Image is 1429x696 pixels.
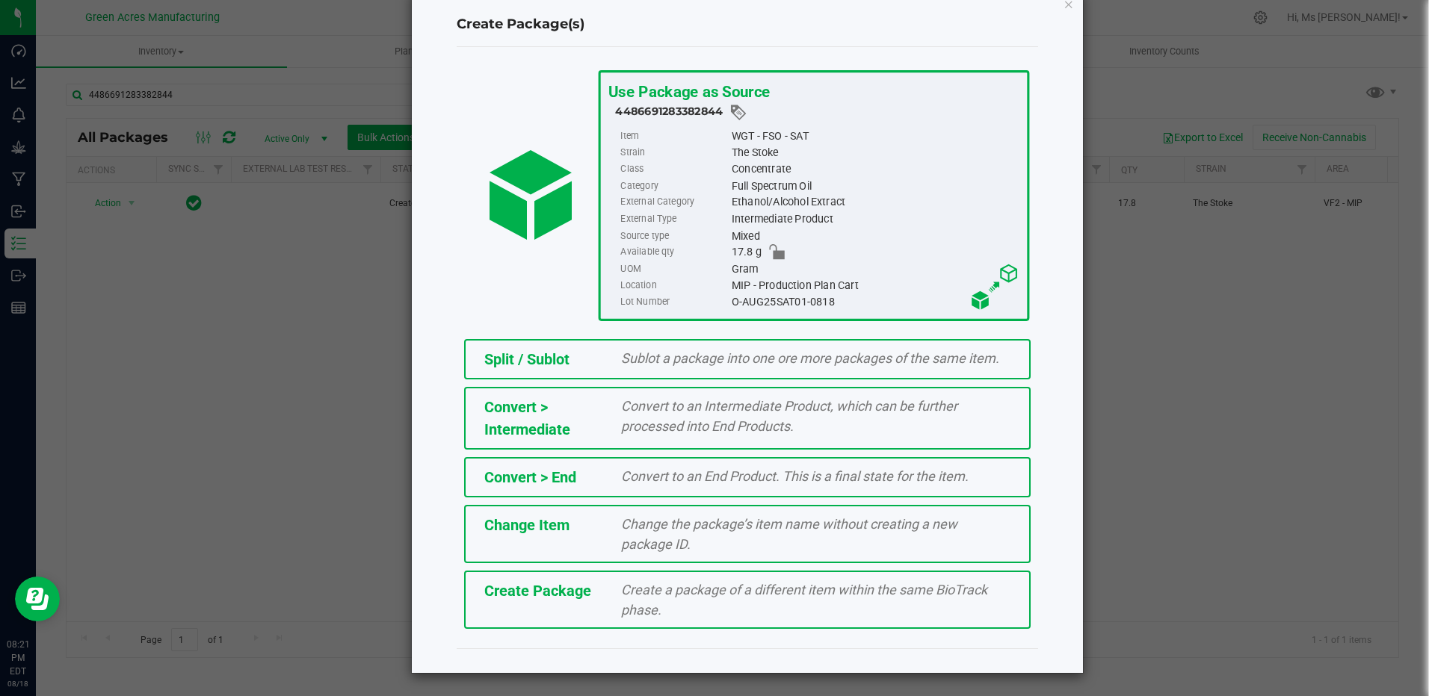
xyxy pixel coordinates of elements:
[620,293,728,310] label: Lot Number
[731,211,1019,227] div: Intermediate Product
[608,82,769,101] span: Use Package as Source
[731,178,1019,194] div: Full Spectrum Oil
[731,261,1019,277] div: Gram
[621,350,999,366] span: Sublot a package into one ore more packages of the same item.
[731,128,1019,144] div: WGT - FSO - SAT
[620,178,728,194] label: Category
[620,144,728,161] label: Strain
[620,244,728,261] label: Available qty
[484,516,570,534] span: Change Item
[15,577,60,621] iframe: Resource center
[620,128,728,144] label: Item
[484,468,576,486] span: Convert > End
[484,350,570,368] span: Split / Sublot
[731,277,1019,293] div: MIP - Production Plan Cart
[731,161,1019,178] div: Concentrate
[621,468,969,484] span: Convert to an End Product. This is a final state for the item.
[731,144,1019,161] div: The Stoke
[615,103,1019,122] div: 4486691283382844
[731,244,761,261] span: 17.8 g
[620,277,728,293] label: Location
[620,228,728,244] label: Source type
[621,398,957,434] span: Convert to an Intermediate Product, which can be further processed into End Products.
[484,398,570,438] span: Convert > Intermediate
[620,211,728,227] label: External Type
[620,194,728,211] label: External Category
[457,15,1038,34] h4: Create Package(s)
[484,582,591,600] span: Create Package
[731,293,1019,310] div: O-AUG25SAT01-0818
[621,516,957,552] span: Change the package’s item name without creating a new package ID.
[731,194,1019,211] div: Ethanol/Alcohol Extract
[620,261,728,277] label: UOM
[731,228,1019,244] div: Mixed
[621,582,987,618] span: Create a package of a different item within the same BioTrack phase.
[620,161,728,178] label: Class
